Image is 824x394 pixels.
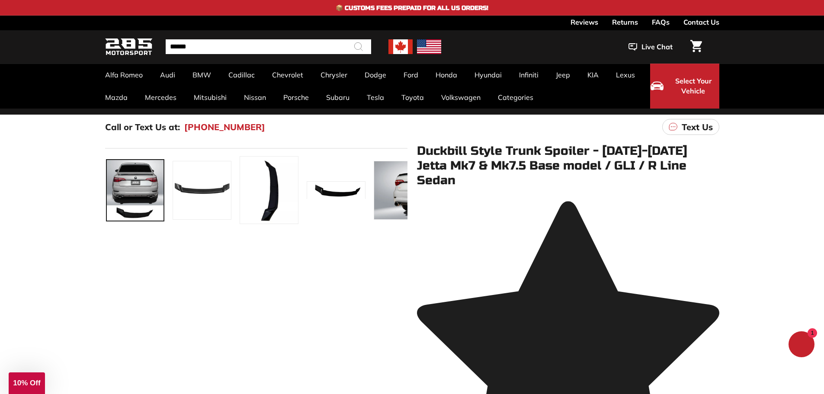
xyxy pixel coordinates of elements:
a: Toyota [393,86,433,109]
a: Mercedes [136,86,185,109]
button: Live Chat [616,42,685,52]
a: Categories [489,86,542,109]
span: Live Chat [641,42,673,52]
a: Volkswagen [433,86,489,109]
span: 10% Off [13,379,40,387]
input: Search [166,39,371,54]
a: Cadillac [220,64,263,86]
img: Duckbill Style Trunk Spoiler - 2019-2025 Jetta Mk7 & Mk7.5 Base model / GLI / R Line Sedan [173,161,231,220]
a: Reviews [571,16,598,29]
a: Duckbill Style Trunk Spoiler - 2019-2025 Jetta Mk7 & Mk7.5 Base model / GLI / R Line Sedan [240,156,298,224]
a: Ford [395,64,427,86]
a: Subaru [317,86,358,109]
img: Duckbill Style Trunk Spoiler - 2019-2025 Jetta Mk7 & Mk7.5 Base model / GLI / R Line Sedan [374,161,433,220]
a: Lexus [607,64,644,86]
a: Cart [685,33,707,61]
a: [PHONE_NUMBER] [184,122,265,132]
a: Mitsubishi [185,86,235,109]
img: vw jetta spoiler [307,181,366,200]
a: Chevrolet [263,64,312,86]
span: Select Your Vehicle [668,76,719,96]
a: Audi [151,64,184,86]
h4: 📦 Customs Fees Prepaid for All US Orders! [336,4,488,12]
a: Tesla [358,86,393,109]
a: vw jetta spoiler [307,181,366,199]
a: Text Us [662,119,719,135]
a: FAQs [652,16,670,29]
h1: Duckbill Style Trunk Spoiler - [DATE]-[DATE] Jetta Mk7 & Mk7.5 Base model / GLI / R Line Sedan [417,144,719,188]
a: Nissan [235,86,275,109]
a: Hyundai [466,64,510,86]
a: Infiniti [510,64,547,86]
p: Text Us [682,122,713,132]
a: Mazda [96,86,136,109]
img: Logo_285_Motorsport_areodynamics_components [105,37,153,57]
a: Alfa Romeo [96,64,151,86]
a: Porsche [275,86,317,109]
a: KIA [579,64,607,86]
a: Chrysler [312,64,356,86]
a: Contact Us [683,16,719,29]
button: Select Your Vehicle [650,64,719,109]
a: Returns [612,16,638,29]
p: Call or Text Us at: [105,122,180,132]
img: Duckbill Style Trunk Spoiler - 2019-2025 Jetta Mk7 & Mk7.5 Base model / GLI / R Line Sedan [240,156,298,224]
inbox-online-store-chat: Shopify online store chat [786,331,817,359]
a: BMW [184,64,220,86]
div: 10% Off [9,372,45,394]
a: Duckbill Style Trunk Spoiler - 2019-2025 Jetta Mk7 & Mk7.5 Base model / GLI / R Line Sedan [106,159,165,221]
a: Jeep [547,64,579,86]
a: Honda [427,64,466,86]
a: Dodge [356,64,395,86]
